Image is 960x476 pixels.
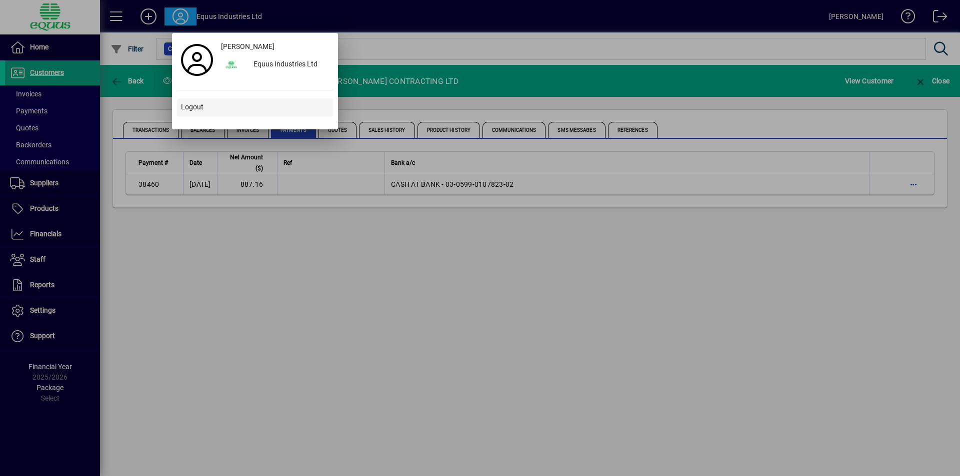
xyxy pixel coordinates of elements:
[217,38,333,56] a: [PERSON_NAME]
[181,102,203,112] span: Logout
[245,56,333,74] div: Equus Industries Ltd
[217,56,333,74] button: Equus Industries Ltd
[177,51,217,69] a: Profile
[221,41,274,52] span: [PERSON_NAME]
[177,98,333,116] button: Logout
